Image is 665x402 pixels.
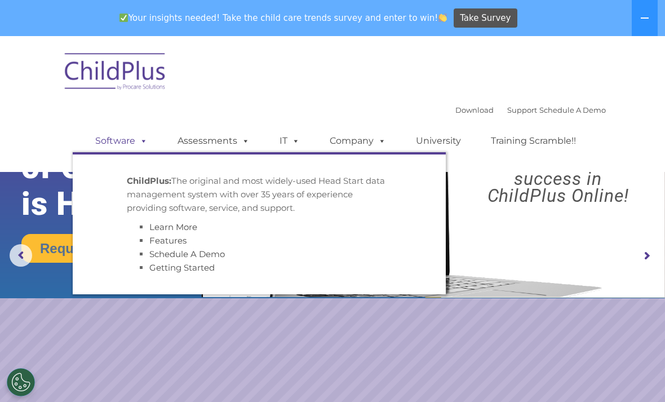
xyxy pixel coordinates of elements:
[460,8,511,28] span: Take Survey
[539,105,606,114] a: Schedule A Demo
[149,235,187,246] a: Features
[119,14,128,22] img: ✅
[455,105,606,114] font: |
[480,130,587,152] a: Training Scramble!!
[166,130,261,152] a: Assessments
[318,130,397,152] a: Company
[454,8,517,28] a: Take Survey
[507,105,537,114] a: Support
[455,105,494,114] a: Download
[149,249,225,259] a: Schedule A Demo
[7,368,35,396] button: Cookies Settings
[459,120,657,204] rs-layer: Boost your productivity and streamline your success in ChildPlus Online!
[84,130,159,152] a: Software
[268,130,311,152] a: IT
[114,7,452,29] span: Your insights needed! Take the child care trends survey and enter to win!
[127,175,171,186] strong: ChildPlus:
[21,112,234,222] rs-layer: The Future of ChildPlus is Here!
[438,14,447,22] img: 👏
[405,130,472,152] a: University
[149,222,197,232] a: Learn More
[127,174,392,215] p: The original and most widely-used Head Start data management system with over 35 years of experie...
[59,45,172,101] img: ChildPlus by Procare Solutions
[149,262,215,273] a: Getting Started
